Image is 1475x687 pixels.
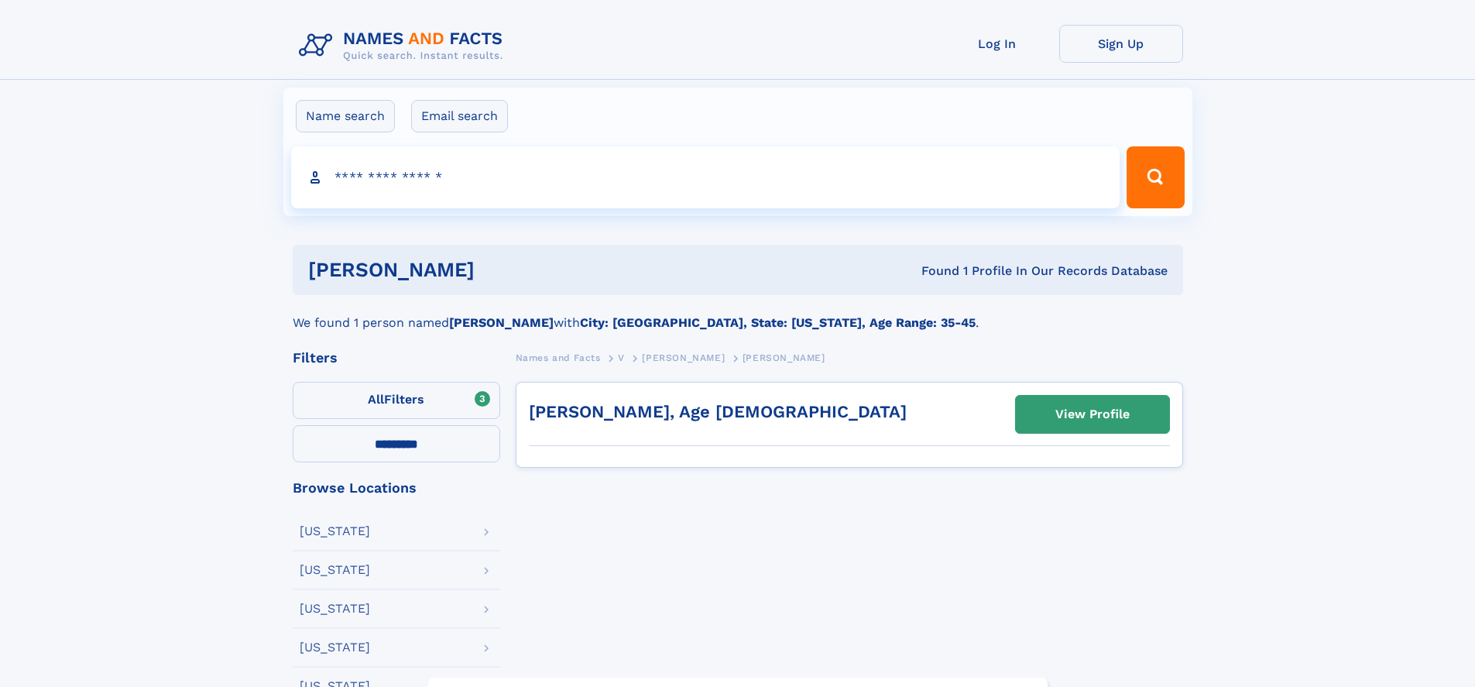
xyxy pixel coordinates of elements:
[293,382,500,419] label: Filters
[642,348,725,367] a: [PERSON_NAME]
[580,315,976,330] b: City: [GEOGRAPHIC_DATA], State: [US_STATE], Age Range: 35-45
[300,641,370,654] div: [US_STATE]
[293,351,500,365] div: Filters
[743,352,825,363] span: [PERSON_NAME]
[618,348,625,367] a: V
[300,603,370,615] div: [US_STATE]
[293,295,1183,332] div: We found 1 person named with .
[411,100,508,132] label: Email search
[642,352,725,363] span: [PERSON_NAME]
[449,315,554,330] b: [PERSON_NAME]
[698,263,1168,280] div: Found 1 Profile In Our Records Database
[1059,25,1183,63] a: Sign Up
[291,146,1120,208] input: search input
[516,348,601,367] a: Names and Facts
[293,25,516,67] img: Logo Names and Facts
[935,25,1059,63] a: Log In
[293,481,500,495] div: Browse Locations
[300,525,370,538] div: [US_STATE]
[1016,396,1169,433] a: View Profile
[300,564,370,576] div: [US_STATE]
[529,402,907,421] a: [PERSON_NAME], Age [DEMOGRAPHIC_DATA]
[1127,146,1184,208] button: Search Button
[368,392,384,407] span: All
[296,100,395,132] label: Name search
[308,260,698,280] h1: [PERSON_NAME]
[1055,397,1130,432] div: View Profile
[618,352,625,363] span: V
